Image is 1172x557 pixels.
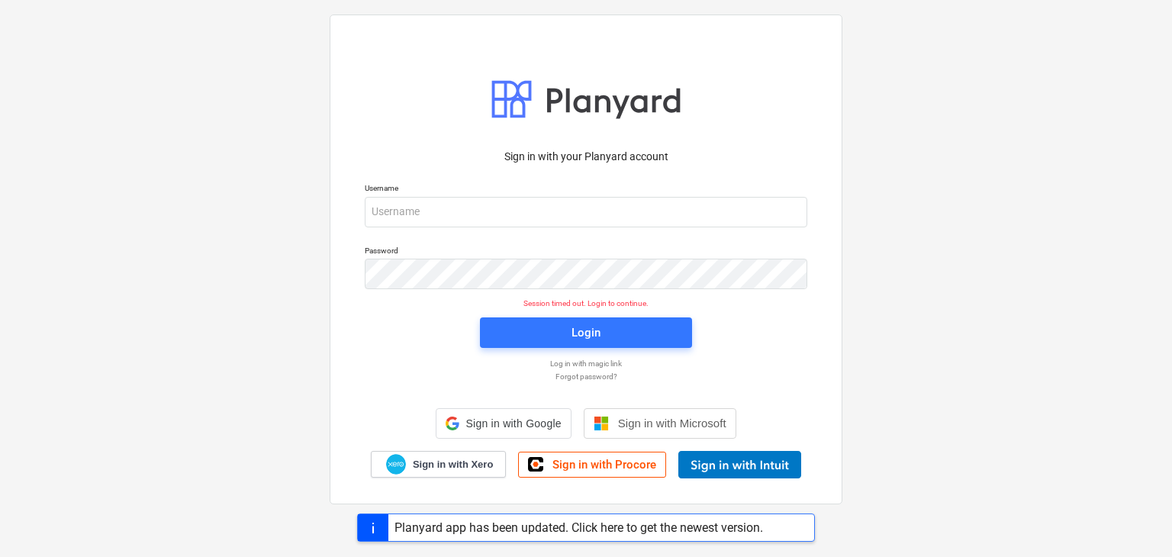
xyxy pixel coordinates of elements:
[552,458,656,472] span: Sign in with Procore
[618,417,726,430] span: Sign in with Microsoft
[386,454,406,475] img: Xero logo
[480,317,692,348] button: Login
[518,452,666,478] a: Sign in with Procore
[465,417,561,430] span: Sign in with Google
[357,359,815,369] a: Log in with magic link
[436,408,571,439] div: Sign in with Google
[572,323,600,343] div: Login
[365,246,807,259] p: Password
[394,520,763,535] div: Planyard app has been updated. Click here to get the newest version.
[357,372,815,382] a: Forgot password?
[356,298,816,308] p: Session timed out. Login to continue.
[365,197,807,227] input: Username
[594,416,609,431] img: Microsoft logo
[365,183,807,196] p: Username
[365,149,807,165] p: Sign in with your Planyard account
[413,458,493,472] span: Sign in with Xero
[371,451,507,478] a: Sign in with Xero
